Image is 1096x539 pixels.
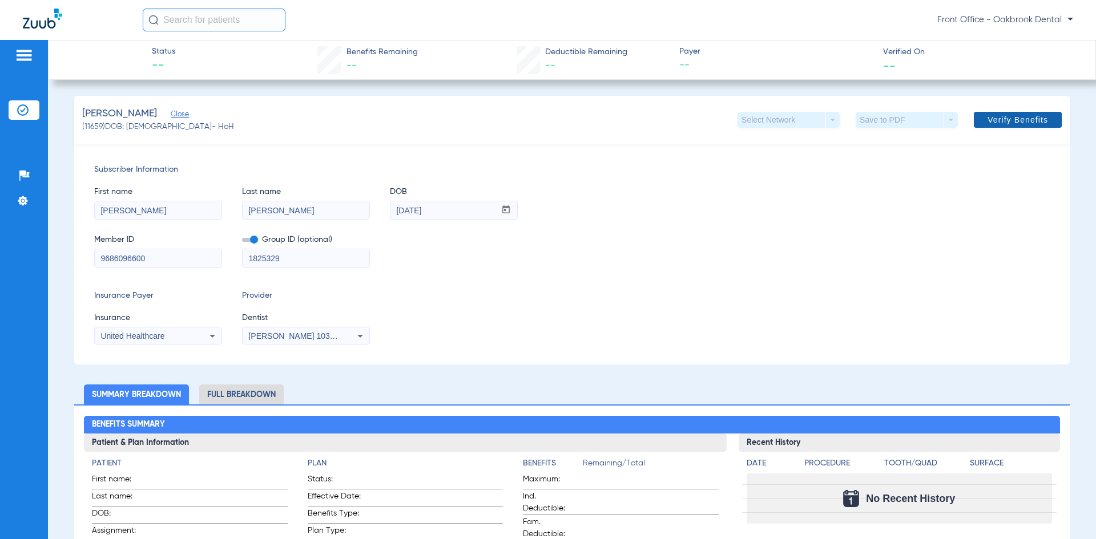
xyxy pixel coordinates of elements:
[308,508,364,523] span: Benefits Type:
[739,433,1060,452] h3: Recent History
[94,164,1050,176] span: Subscriber Information
[15,48,33,62] img: hamburger-icon
[523,473,579,489] span: Maximum:
[92,491,148,506] span: Last name:
[94,186,222,198] span: First name
[94,290,222,302] span: Insurance Payer
[545,60,555,71] span: --
[545,46,627,58] span: Deductible Remaining
[970,457,1051,469] h4: Surface
[346,46,418,58] span: Benefits Remaining
[970,457,1051,473] app-breakdown-title: Surface
[171,110,181,121] span: Close
[884,457,966,469] h4: Tooth/Quad
[92,508,148,523] span: DOB:
[84,384,189,404] li: Summary Breakdown
[884,457,966,473] app-breakdown-title: Tooth/Quad
[883,46,1077,58] span: Verified On
[242,234,370,246] span: Group ID (optional)
[94,312,222,324] span: Insurance
[242,186,370,198] span: Last name
[84,433,726,452] h3: Patient & Plan Information
[523,457,583,469] h4: Benefits
[937,14,1073,26] span: Front Office - Oakbrook Dental
[308,473,364,489] span: Status:
[152,58,175,74] span: --
[747,457,795,469] h4: Date
[988,115,1048,124] span: Verify Benefits
[974,112,1062,128] button: Verify Benefits
[523,491,579,514] span: Ind. Deductible:
[82,121,234,133] span: (11659) DOB: [DEMOGRAPHIC_DATA] - HoH
[523,457,583,473] app-breakdown-title: Benefits
[152,46,175,58] span: Status
[308,457,503,469] h4: Plan
[804,457,880,473] app-breakdown-title: Procedure
[843,490,859,507] img: Calendar
[804,457,880,469] h4: Procedure
[100,331,164,341] span: United Healthcare
[1039,484,1096,539] iframe: Chat Widget
[308,491,364,506] span: Effective Date:
[242,312,370,324] span: Dentist
[84,416,1059,434] h2: Benefits Summary
[583,457,718,473] span: Remaining/Total
[495,201,517,220] button: Open calendar
[82,107,157,121] span: [PERSON_NAME]
[199,384,284,404] li: Full Breakdown
[679,46,873,58] span: Payer
[242,290,370,302] span: Provider
[23,9,62,29] img: Zuub Logo
[866,493,955,504] span: No Recent History
[346,60,357,71] span: --
[143,9,285,31] input: Search for patients
[248,331,361,341] span: [PERSON_NAME] 1033601695
[94,234,222,246] span: Member ID
[679,58,873,72] span: --
[883,59,896,71] span: --
[92,457,287,469] h4: Patient
[92,473,148,489] span: First name:
[747,457,795,473] app-breakdown-title: Date
[390,186,518,198] span: DOB
[148,15,159,25] img: Search Icon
